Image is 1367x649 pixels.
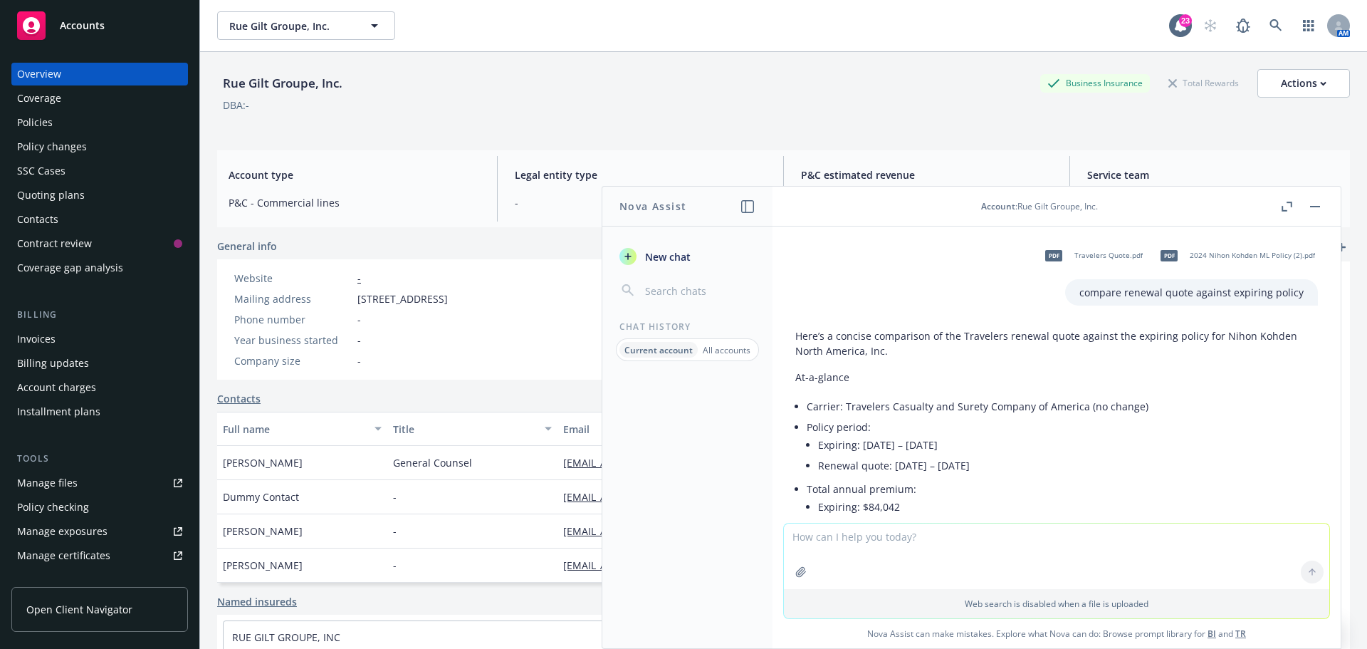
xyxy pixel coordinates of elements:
[357,271,361,285] a: -
[11,352,188,375] a: Billing updates
[17,63,61,85] div: Overview
[624,344,693,356] p: Current account
[232,630,340,644] a: RUE GILT GROUPE, INC
[11,376,188,399] a: Account charges
[801,167,1052,182] span: P&C estimated revenue
[778,619,1335,648] span: Nova Assist can make mistakes. Explore what Nova can do: Browse prompt library for and
[807,396,1318,417] li: Carrier: Travelers Casualty and Surety Company of America (no change)
[393,489,397,504] span: -
[234,291,352,306] div: Mailing address
[1161,250,1178,261] span: pdf
[217,391,261,406] a: Contacts
[223,98,249,113] div: DBA: -
[17,232,92,255] div: Contract review
[17,256,123,279] div: Coverage gap analysis
[60,20,105,31] span: Accounts
[703,344,750,356] p: All accounts
[642,249,691,264] span: New chat
[1257,69,1350,98] button: Actions
[223,524,303,539] span: [PERSON_NAME]
[17,135,87,158] div: Policy changes
[1079,285,1304,300] p: compare renewal quote against expiring policy
[557,412,841,446] button: Email
[357,312,361,327] span: -
[1040,74,1150,92] div: Business Insurance
[619,199,686,214] h1: Nova Assist
[602,321,772,333] div: Chat History
[11,520,188,543] a: Manage exposures
[981,200,1015,212] span: Account
[563,490,741,504] a: [EMAIL_ADDRESS][DOMAIN_NAME]
[1294,11,1323,40] a: Switch app
[1179,14,1192,27] div: 23
[1036,238,1146,274] div: pdfTravelers Quote.pdf
[17,87,61,110] div: Coverage
[807,479,1318,561] li: Total annual premium:
[11,472,188,494] a: Manage files
[11,452,188,466] div: Tools
[792,598,1321,610] p: Web search is disabled when a file is uploaded
[223,558,303,573] span: [PERSON_NAME]
[234,271,352,286] div: Website
[1235,628,1246,640] a: TR
[563,422,819,437] div: Email
[614,244,761,269] button: New chat
[393,422,536,437] div: Title
[11,208,188,231] a: Contacts
[818,517,1318,538] li: Renewal quote: $89,935 (Taxes/Surcharges: $0)
[1229,11,1257,40] a: Report a Bug
[795,328,1318,358] p: Here’s a concise comparison of the Travelers renewal quote against the expiring policy for Nihon ...
[11,184,188,207] a: Quoting plans
[1151,238,1318,274] div: pdf2024 Nihon Kohden ML Policy (2).pdf
[393,558,397,573] span: -
[818,435,1318,455] li: Expiring: [DATE] – [DATE]
[387,412,557,446] button: Title
[26,602,132,617] span: Open Client Navigator
[11,232,188,255] a: Contract review
[1087,167,1339,182] span: Service team
[357,333,361,348] span: -
[515,195,766,210] span: -
[818,497,1318,517] li: Expiring: $84,042
[11,308,188,322] div: Billing
[217,412,387,446] button: Full name
[229,195,480,210] span: P&C - Commercial lines
[11,87,188,110] a: Coverage
[1333,239,1350,256] a: add
[17,184,85,207] div: Quoting plans
[11,135,188,158] a: Policy changes
[17,568,89,591] div: Manage claims
[223,489,299,504] span: Dummy Contact
[17,328,56,351] div: Invoices
[818,455,1318,476] li: Renewal quote: [DATE] – [DATE]
[1045,250,1062,261] span: pdf
[1190,251,1315,260] span: 2024 Nihon Kohden ML Policy (2).pdf
[357,291,448,306] span: [STREET_ADDRESS]
[563,559,741,572] a: [EMAIL_ADDRESS][DOMAIN_NAME]
[217,74,348,93] div: Rue Gilt Groupe, Inc.
[11,328,188,351] a: Invoices
[17,520,108,543] div: Manage exposures
[393,455,472,470] span: General Counsel
[223,455,303,470] span: [PERSON_NAME]
[229,167,480,182] span: Account type
[217,11,395,40] button: Rue Gilt Groupe, Inc.
[17,496,89,519] div: Policy checking
[223,422,366,437] div: Full name
[217,594,297,609] a: Named insureds
[1074,251,1143,260] span: Travelers Quote.pdf
[11,111,188,134] a: Policies
[795,370,1318,385] p: At-a-glance
[234,312,352,327] div: Phone number
[17,111,53,134] div: Policies
[17,400,100,423] div: Installment plans
[515,167,766,182] span: Legal entity type
[217,239,277,254] span: General info
[11,256,188,279] a: Coverage gap analysis
[563,524,741,538] a: [EMAIL_ADDRESS][DOMAIN_NAME]
[981,200,1098,212] div: : Rue Gilt Groupe, Inc.
[234,353,352,368] div: Company size
[807,417,1318,479] li: Policy period:
[11,544,188,567] a: Manage certificates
